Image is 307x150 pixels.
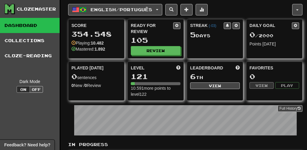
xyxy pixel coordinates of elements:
button: More stats [196,4,208,15]
button: Search sentences [165,4,177,15]
span: 0 [71,72,77,81]
div: Dark Mode [5,78,55,85]
div: Points [DATE] [249,41,299,47]
a: (-03) [209,24,216,28]
div: Favorites [249,65,299,71]
div: Ready for Review [131,22,173,35]
div: Daily Goal [249,22,292,29]
span: Score more points to level up [176,65,180,71]
span: 6 [190,72,196,81]
div: Streak [190,22,224,28]
div: 121 [131,73,180,80]
div: Mastered: [71,46,105,52]
span: This week in points, UTC [236,65,240,71]
span: 5 [190,30,196,39]
strong: 0 [85,83,87,88]
strong: 0 [71,83,74,88]
div: Day s [190,31,240,39]
button: View [190,82,240,89]
div: New / Review [71,82,121,88]
span: / 2000 [249,33,273,38]
span: 0 [249,30,255,39]
div: 0 [249,73,299,80]
button: View [249,82,274,89]
button: Play [275,82,299,89]
span: English / Português [91,7,152,12]
button: Off [30,86,43,93]
div: Clozemaster [17,6,56,12]
p: In Progress [68,142,302,148]
div: 354.548 [71,30,121,38]
button: On [17,86,30,93]
a: Full History [278,105,302,112]
button: English/Português [68,4,162,15]
div: sentences [71,73,121,81]
strong: 1.892 [94,47,105,52]
div: Score [71,22,121,28]
button: Review [131,46,180,55]
div: 105 [131,36,180,44]
div: Playing: [71,40,104,46]
span: Leaderboard [190,65,223,71]
div: 10.591 more points to level 122 [131,85,180,97]
strong: 10.482 [91,41,104,45]
span: Open feedback widget [4,142,50,148]
span: Level [131,65,144,71]
button: Add sentence to collection [180,4,193,15]
span: Played [DATE] [71,65,104,71]
div: th [190,73,240,81]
